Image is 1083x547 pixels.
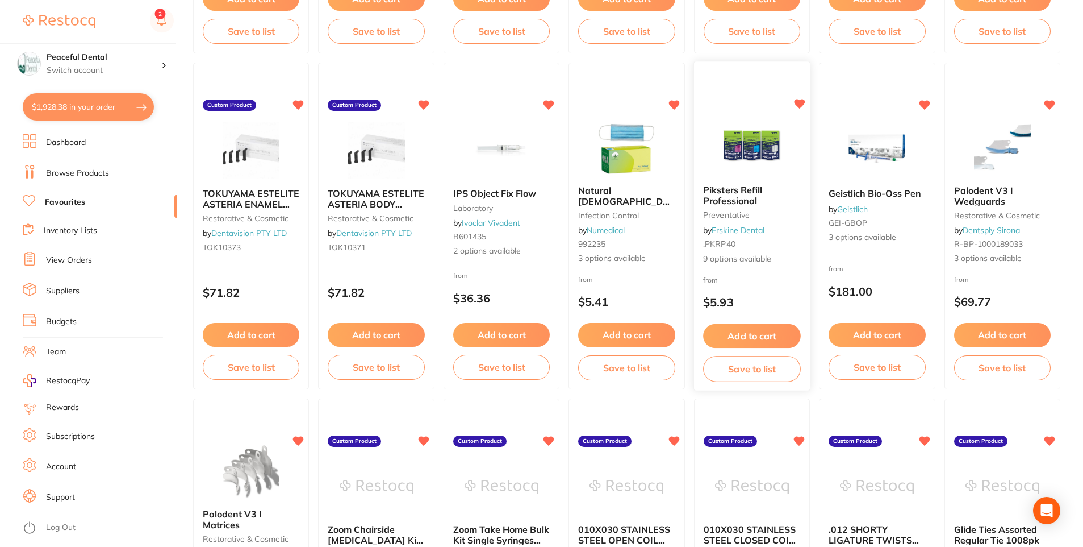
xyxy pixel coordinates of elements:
[46,285,80,297] a: Suppliers
[703,184,762,206] span: Piksters Refill Professional
[578,323,675,347] button: Add to cart
[23,93,154,121] button: $1,928.38 in your order
[837,204,868,214] a: Geistlich
[829,285,925,298] p: $181.00
[704,436,757,447] label: Custom Product
[703,254,801,265] span: 9 options available
[336,228,412,238] a: Dentavision PTY LTD
[829,524,925,545] b: .012 SHORTY LIGATURE TWISTS (500)
[703,324,801,349] button: Add to cart
[46,492,75,503] a: Support
[328,323,424,347] button: Add to cart
[965,458,1039,515] img: Glide Ties Assorted Regular Tie 1008pk
[46,346,66,358] a: Team
[44,225,97,237] a: Inventory Lists
[703,225,764,235] span: by
[840,458,914,515] img: .012 SHORTY LIGATURE TWISTS (500)
[578,253,675,264] span: 3 options available
[829,355,925,380] button: Save to list
[203,19,299,44] button: Save to list
[954,275,969,284] span: from
[203,100,256,111] label: Custom Product
[840,122,914,179] img: Geistlich Bio-Oss Pen
[453,188,536,199] span: IPS Object Fix Flow
[453,218,520,228] span: by
[453,436,507,447] label: Custom Product
[453,323,550,347] button: Add to cart
[46,461,76,473] a: Account
[829,204,868,214] span: by
[340,122,413,179] img: TOKUYAMA ESTELITE ASTERIA BODY RESTORATIVE PLT BL (15) 0.2g
[453,204,550,213] small: laboratory
[203,323,299,347] button: Add to cart
[954,19,1051,44] button: Save to list
[703,276,718,284] span: from
[328,524,424,545] b: Zoom Chairside Whitening Kit 25% 2/pk
[703,185,801,206] b: Piksters Refill Professional
[46,316,77,328] a: Budgets
[453,246,550,257] span: 2 options available
[23,374,90,387] a: RestocqPay
[46,255,92,266] a: View Orders
[203,242,241,252] span: TOK10373
[203,286,299,299] p: $71.82
[453,524,550,545] b: Zoom Take Home Bulk Kit Single Syringes 14% Box 25
[203,355,299,380] button: Save to list
[328,355,424,380] button: Save to list
[578,19,675,44] button: Save to list
[23,374,36,387] img: RestocqPay
[203,188,299,230] span: TOKUYAMA ESTELITE ASTERIA ENAMEL RESTORATIVE PLT WE (15) 0.2g
[203,214,299,223] small: restorative & cosmetic
[954,436,1007,447] label: Custom Product
[703,357,801,382] button: Save to list
[578,275,593,284] span: from
[328,286,424,299] p: $71.82
[589,119,663,176] img: Natural Lady & Child Medical Mask. 10% of the profit goes to National Breast Cancer Foundation
[328,188,424,230] span: TOKUYAMA ESTELITE ASTERIA BODY RESTORATIVE PLT BL (15) 0.2g
[214,122,288,179] img: TOKUYAMA ESTELITE ASTERIA ENAMEL RESTORATIVE PLT WE (15) 0.2g
[203,509,299,530] b: Palodent V3 I Matrices
[954,253,1051,264] span: 3 options available
[578,239,605,249] span: 992235
[587,225,625,235] a: Numedical
[203,188,299,209] b: TOKUYAMA ESTELITE ASTERIA ENAMEL RESTORATIVE PLT WE (15) 0.2g
[954,211,1051,220] small: restorative & cosmetic
[954,295,1051,308] p: $69.77
[954,524,1051,545] b: Glide Ties Assorted Regular Tie 1008pk
[829,436,882,447] label: Custom Product
[328,214,424,223] small: restorative & cosmetic
[328,188,424,209] b: TOKUYAMA ESTELITE ASTERIA BODY RESTORATIVE PLT BL (15) 0.2g
[47,52,161,63] h4: Peaceful Dental
[203,508,262,530] span: Palodent V3 I Matrices
[954,185,1051,206] b: Palodent V3 I Wedguards
[23,15,95,28] img: Restocq Logo
[328,100,381,111] label: Custom Product
[23,519,173,537] button: Log Out
[203,534,299,544] small: restorative & cosmetic
[703,239,735,250] span: .PKRP40
[712,225,764,235] a: Erskine Dental
[829,323,925,347] button: Add to cart
[203,228,287,238] span: by
[453,271,468,280] span: from
[340,458,413,515] img: Zoom Chairside Whitening Kit 25% 2/pk
[954,355,1051,380] button: Save to list
[465,458,538,515] img: Zoom Take Home Bulk Kit Single Syringes 14% Box 25
[462,218,520,228] a: Ivoclar Vivadent
[954,524,1039,545] span: Glide Ties Assorted Regular Tie 1008pk
[453,355,550,380] button: Save to list
[453,19,550,44] button: Save to list
[954,239,1023,249] span: R-BP-1000189033
[211,228,287,238] a: Dentavision PTY LTD
[453,231,486,242] span: B601435
[47,65,161,76] p: Switch account
[829,188,925,198] b: Geistlich Bio-Oss Pen
[465,122,538,179] img: IPS Object Fix Flow
[704,19,800,44] button: Save to list
[589,458,663,515] img: 010X030 STAINLESS STEEL OPEN COIL SPRING (40" SPOOL)
[328,19,424,44] button: Save to list
[46,431,95,442] a: Subscriptions
[715,458,789,515] img: 010X030 STAINLESS STEEL CLOSED COIL SPRING (40" SPOOL)
[578,436,632,447] label: Custom Product
[829,232,925,243] span: 3 options available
